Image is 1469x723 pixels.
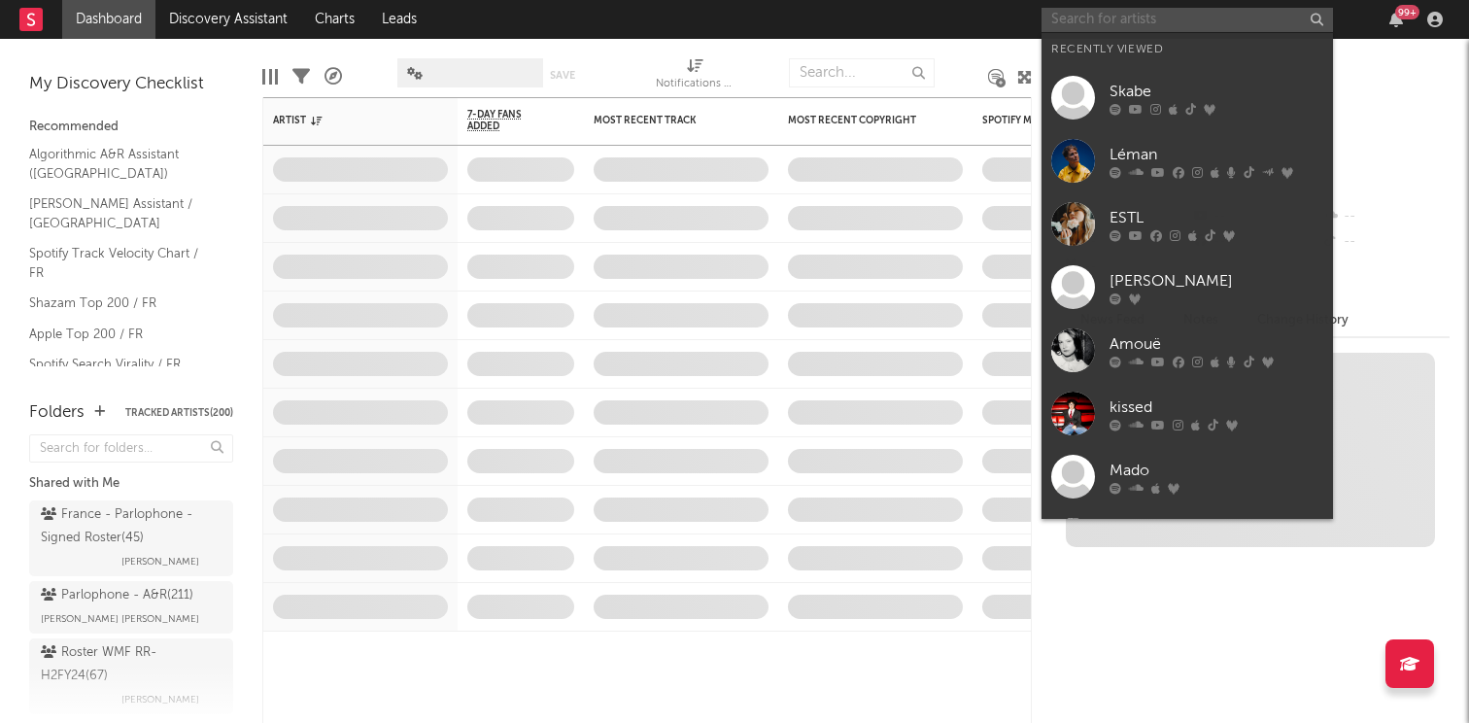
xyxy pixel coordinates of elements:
[262,49,278,105] div: Edit Columns
[41,607,199,631] span: [PERSON_NAME] [PERSON_NAME]
[789,58,935,87] input: Search...
[1110,332,1323,356] div: Amouë
[41,503,217,550] div: France - Parlophone - Signed Roster ( 45 )
[29,243,214,283] a: Spotify Track Velocity Chart / FR
[1042,382,1333,445] a: kissed
[29,472,233,496] div: Shared with Me
[292,49,310,105] div: Filters
[1042,508,1333,571] a: [PERSON_NAME]
[1110,396,1323,419] div: kissed
[121,550,199,573] span: [PERSON_NAME]
[29,638,233,714] a: Roster WMF RR-H2FY24(67)[PERSON_NAME]
[594,115,739,126] div: Most Recent Track
[125,408,233,418] button: Tracked Artists(200)
[29,581,233,634] a: Parlophone - A&R(211)[PERSON_NAME] [PERSON_NAME]
[656,73,734,96] div: Notifications (Artist)
[273,115,419,126] div: Artist
[29,73,233,96] div: My Discovery Checklist
[1110,269,1323,293] div: [PERSON_NAME]
[788,115,934,126] div: Most Recent Copyright
[29,500,233,576] a: France - Parlophone - Signed Roster(45)[PERSON_NAME]
[29,116,233,139] div: Recommended
[467,109,545,132] span: 7-Day Fans Added
[1110,80,1323,103] div: Skabe
[1042,66,1333,129] a: Skabe
[41,641,217,688] div: Roster WMF RR-H2FY24 ( 67 )
[41,584,193,607] div: Parlophone - A&R ( 211 )
[29,193,214,233] a: [PERSON_NAME] Assistant / [GEOGRAPHIC_DATA]
[29,401,85,425] div: Folders
[325,49,342,105] div: A&R Pipeline
[1042,256,1333,319] a: [PERSON_NAME]
[29,354,214,375] a: Spotify Search Virality / FR
[29,434,233,463] input: Search for folders...
[29,144,214,184] a: Algorithmic A&R Assistant ([GEOGRAPHIC_DATA])
[1389,12,1403,27] button: 99+
[1051,38,1323,61] div: Recently Viewed
[656,49,734,105] div: Notifications (Artist)
[1320,204,1450,229] div: --
[1110,143,1323,166] div: Léman
[982,115,1128,126] div: Spotify Monthly Listeners
[1042,319,1333,382] a: Amouë
[1110,206,1323,229] div: ESTL
[1042,445,1333,508] a: Mado
[1320,229,1450,255] div: --
[29,293,214,314] a: Shazam Top 200 / FR
[550,70,575,81] button: Save
[1042,129,1333,192] a: Léman
[1042,192,1333,256] a: ESTL
[1395,5,1419,19] div: 99 +
[1042,8,1333,32] input: Search for artists
[121,688,199,711] span: [PERSON_NAME]
[1110,459,1323,482] div: Mado
[29,324,214,345] a: Apple Top 200 / FR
